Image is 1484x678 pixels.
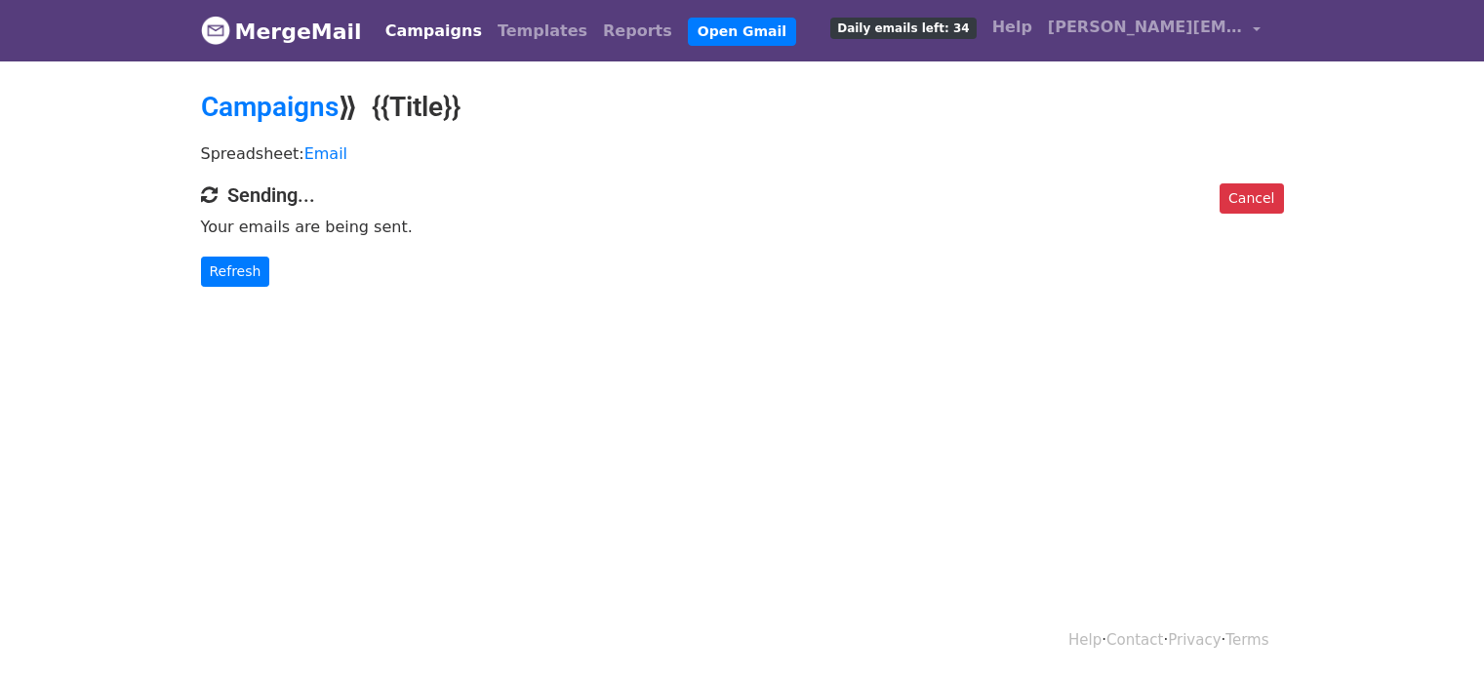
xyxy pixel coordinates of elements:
[304,144,347,163] a: Email
[201,91,339,123] a: Campaigns
[830,18,976,39] span: Daily emails left: 34
[688,18,796,46] a: Open Gmail
[201,143,1284,164] p: Spreadsheet:
[201,217,1284,237] p: Your emails are being sent.
[1220,183,1283,214] a: Cancel
[595,12,680,51] a: Reports
[201,91,1284,124] h2: ⟫ {{Title}}
[201,16,230,45] img: MergeMail logo
[490,12,595,51] a: Templates
[1106,631,1163,649] a: Contact
[984,8,1040,47] a: Help
[1225,631,1268,649] a: Terms
[822,8,983,47] a: Daily emails left: 34
[201,11,362,52] a: MergeMail
[1068,631,1102,649] a: Help
[1048,16,1243,39] span: [PERSON_NAME][EMAIL_ADDRESS][DOMAIN_NAME]
[201,257,270,287] a: Refresh
[201,183,1284,207] h4: Sending...
[378,12,490,51] a: Campaigns
[1040,8,1268,54] a: [PERSON_NAME][EMAIL_ADDRESS][DOMAIN_NAME]
[1168,631,1221,649] a: Privacy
